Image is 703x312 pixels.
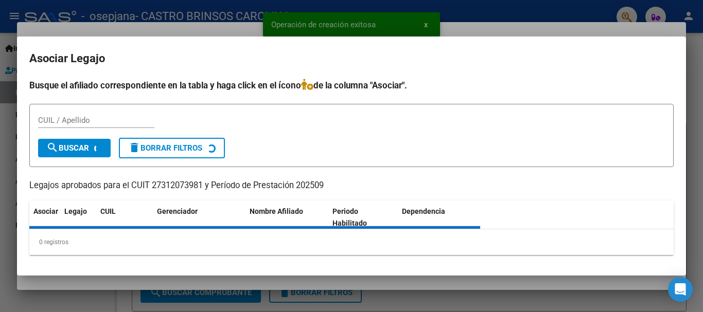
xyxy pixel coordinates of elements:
span: Asociar [33,207,58,215]
h2: Asociar Legajo [29,49,674,68]
span: Gerenciador [157,207,198,215]
datatable-header-cell: CUIL [96,200,153,234]
mat-icon: search [46,141,59,154]
p: Legajos aprobados para el CUIT 27312073981 y Período de Prestación 202509 [29,179,674,192]
div: Open Intercom Messenger [668,277,693,302]
button: Buscar [38,139,111,157]
div: 0 registros [29,229,674,255]
h4: Busque el afiliado correspondiente en la tabla y haga click en el ícono de la columna "Asociar". [29,79,674,92]
span: Periodo Habilitado [332,207,367,227]
datatable-header-cell: Legajo [60,200,96,234]
span: Buscar [46,143,89,153]
datatable-header-cell: Dependencia [398,200,481,234]
button: Borrar Filtros [119,138,225,158]
mat-icon: delete [128,141,140,154]
datatable-header-cell: Nombre Afiliado [245,200,328,234]
span: CUIL [100,207,116,215]
span: Legajo [64,207,87,215]
span: Dependencia [402,207,445,215]
datatable-header-cell: Periodo Habilitado [328,200,398,234]
datatable-header-cell: Asociar [29,200,60,234]
span: Nombre Afiliado [250,207,303,215]
datatable-header-cell: Gerenciador [153,200,245,234]
span: Borrar Filtros [128,143,202,153]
